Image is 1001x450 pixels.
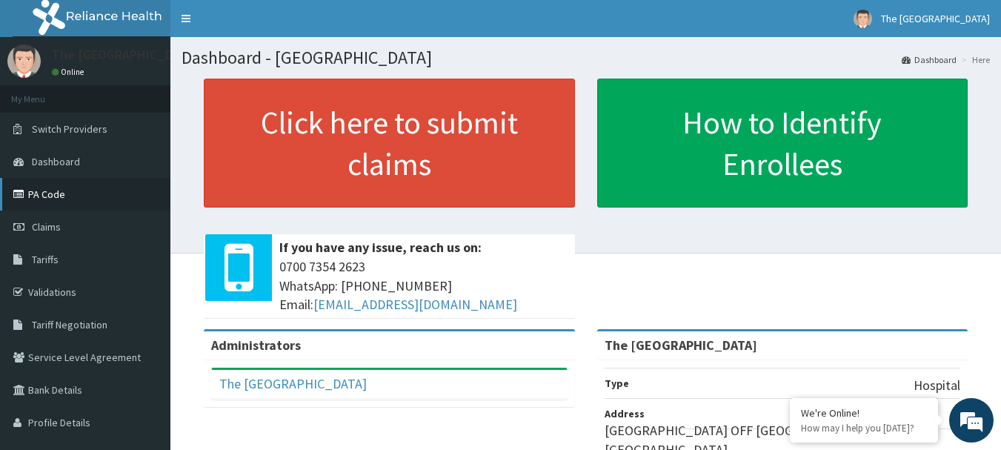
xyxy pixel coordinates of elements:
img: User Image [854,10,872,28]
b: Administrators [211,337,301,354]
p: How may I help you today? [801,422,927,434]
h1: Dashboard - [GEOGRAPHIC_DATA] [182,48,990,67]
b: If you have any issue, reach us on: [279,239,482,256]
p: The [GEOGRAPHIC_DATA] [52,48,200,62]
b: Address [605,407,645,420]
span: Switch Providers [32,122,107,136]
p: Hospital [914,376,960,395]
div: We're Online! [801,406,927,420]
span: Tariffs [32,253,59,266]
span: Dashboard [32,155,80,168]
b: Type [605,377,629,390]
img: User Image [7,44,41,78]
a: Click here to submit claims [204,79,575,208]
li: Here [958,53,990,66]
span: Claims [32,220,61,234]
strong: The [GEOGRAPHIC_DATA] [605,337,757,354]
a: Online [52,67,87,77]
span: The [GEOGRAPHIC_DATA] [881,12,990,25]
span: Tariff Negotiation [32,318,107,331]
a: Dashboard [902,53,957,66]
span: 0700 7354 2623 WhatsApp: [PHONE_NUMBER] Email: [279,257,568,314]
a: How to Identify Enrollees [597,79,968,208]
a: The [GEOGRAPHIC_DATA] [219,375,367,392]
a: [EMAIL_ADDRESS][DOMAIN_NAME] [313,296,517,313]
